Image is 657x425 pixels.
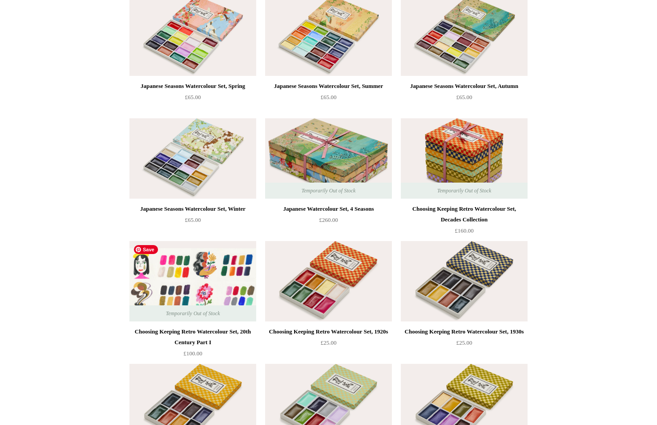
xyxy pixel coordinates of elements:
a: Choosing Keeping Retro Watercolour Set, 1930s Choosing Keeping Retro Watercolour Set, 1930s [401,241,528,321]
div: Japanese Seasons Watercolour Set, Autumn [403,81,525,92]
span: £160.00 [455,227,474,234]
span: £65.00 [320,94,337,100]
img: Choosing Keeping Retro Watercolour Set, Decades Collection [401,118,528,199]
a: Japanese Seasons Watercolour Set, Winter £65.00 [129,204,256,240]
a: Japanese Watercolour Set, 4 Seasons £260.00 [265,204,392,240]
img: Choosing Keeping Retro Watercolour Set, 1930s [401,241,528,321]
a: Choosing Keeping Retro Watercolour Set, 1920s £25.00 [265,326,392,363]
a: Japanese Seasons Watercolour Set, Winter Japanese Seasons Watercolour Set, Winter [129,118,256,199]
div: Japanese Watercolour Set, 4 Seasons [267,204,390,214]
a: Choosing Keeping Retro Watercolour Set, Decades Collection £160.00 [401,204,528,240]
span: Temporarily Out of Stock [428,183,500,199]
div: Choosing Keeping Retro Watercolour Set, Decades Collection [403,204,525,225]
span: Save [134,245,158,254]
div: Choosing Keeping Retro Watercolour Set, 1930s [403,326,525,337]
a: Japanese Seasons Watercolour Set, Autumn £65.00 [401,81,528,117]
a: Choosing Keeping Retro Watercolour Set, Decades Collection Choosing Keeping Retro Watercolour Set... [401,118,528,199]
span: £65.00 [185,217,201,223]
a: Choosing Keeping Retro Watercolour Set, 20th Century Part I Choosing Keeping Retro Watercolour Se... [129,241,256,321]
img: Japanese Watercolour Set, 4 Seasons [265,118,392,199]
div: Japanese Seasons Watercolour Set, Winter [132,204,254,214]
a: Japanese Seasons Watercolour Set, Summer £65.00 [265,81,392,117]
div: Choosing Keeping Retro Watercolour Set, 1920s [267,326,390,337]
div: Japanese Seasons Watercolour Set, Spring [132,81,254,92]
a: Japanese Seasons Watercolour Set, Spring £65.00 [129,81,256,117]
a: Choosing Keeping Retro Watercolour Set, 20th Century Part I £100.00 [129,326,256,363]
a: Japanese Watercolour Set, 4 Seasons Japanese Watercolour Set, 4 Seasons Temporarily Out of Stock [265,118,392,199]
div: Choosing Keeping Retro Watercolour Set, 20th Century Part I [132,326,254,348]
span: Temporarily Out of Stock [157,305,229,321]
span: £25.00 [456,339,472,346]
span: Temporarily Out of Stock [292,183,364,199]
img: Choosing Keeping Retro Watercolour Set, 20th Century Part I [129,241,256,321]
span: £65.00 [185,94,201,100]
img: Choosing Keeping Retro Watercolour Set, 1920s [265,241,392,321]
div: Japanese Seasons Watercolour Set, Summer [267,81,390,92]
a: Choosing Keeping Retro Watercolour Set, 1930s £25.00 [401,326,528,363]
span: £65.00 [456,94,472,100]
span: £100.00 [183,350,202,357]
a: Choosing Keeping Retro Watercolour Set, 1920s Choosing Keeping Retro Watercolour Set, 1920s [265,241,392,321]
span: £25.00 [320,339,337,346]
span: £260.00 [319,217,338,223]
img: Japanese Seasons Watercolour Set, Winter [129,118,256,199]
